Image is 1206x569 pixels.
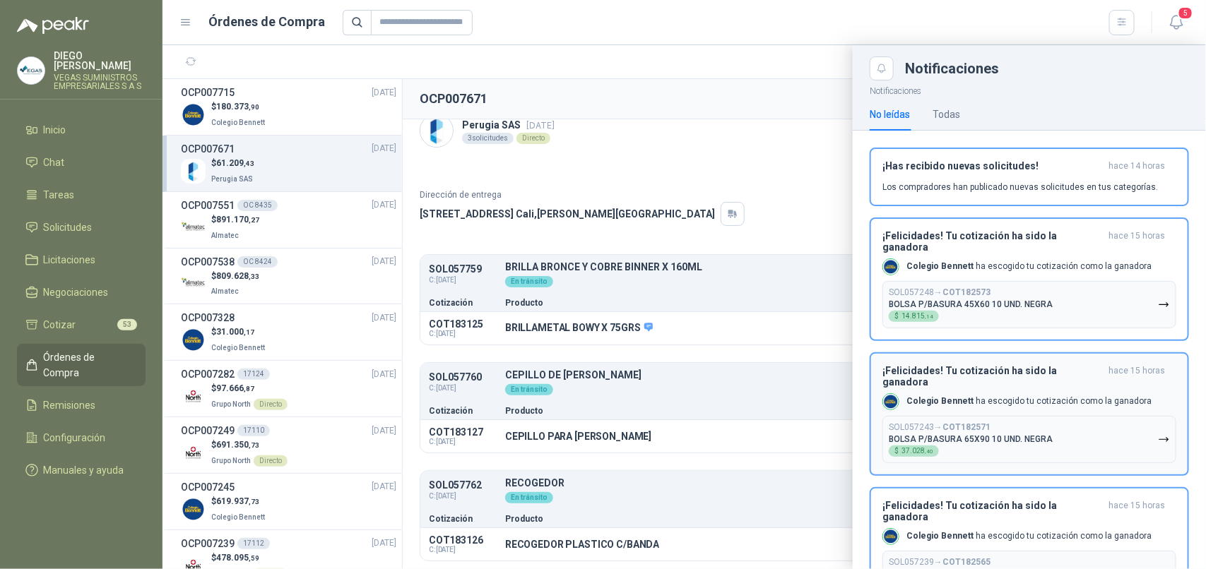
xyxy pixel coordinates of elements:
[906,396,974,406] b: Colegio Bennett
[933,107,960,122] div: Todas
[17,279,146,306] a: Negociaciones
[870,352,1189,476] button: ¡Felicidades! Tu cotización ha sido la ganadorahace 15 horas Company LogoColegio Bennett ha escog...
[889,422,991,433] p: SOL057243 →
[44,252,96,268] span: Licitaciones
[17,116,146,143] a: Inicio
[44,397,96,413] span: Remisiones
[906,260,1152,272] p: ha escogido tu cotización como la ganadora
[883,259,899,275] img: Company Logo
[44,317,76,333] span: Cotizar
[17,181,146,208] a: Tareas
[17,17,89,34] img: Logo peakr
[882,160,1103,172] h3: ¡Has recibido nuevas solicitudes!
[54,51,146,71] p: DIEGO [PERSON_NAME]
[906,531,974,541] b: Colegio Bennett
[44,462,124,478] span: Manuales y ayuda
[1109,160,1165,172] span: hace 14 horas
[17,311,146,338] a: Cotizar53
[1109,500,1165,522] span: hace 15 horas
[17,424,146,451] a: Configuración
[883,529,899,544] img: Company Logo
[882,416,1176,463] button: SOL057243→COT182571BOLSA P/BASURA 65X90 10 UND. NEGRA$37.028,40
[889,445,939,457] div: $
[18,57,45,84] img: Company Logo
[889,311,939,322] div: $
[17,214,146,241] a: Solicitudes
[901,313,933,320] span: 14.815
[889,299,1053,309] p: BOLSA P/BASURA 45X60 10 UND. NEGRA
[882,230,1103,253] h3: ¡Felicidades! Tu cotización ha sido la ganadora
[44,122,66,138] span: Inicio
[906,530,1152,542] p: ha escogido tu cotización como la ganadora
[906,395,1152,407] p: ha escogido tu cotización como la ganadora
[17,149,146,176] a: Chat
[889,287,991,298] p: SOL057248 →
[209,12,326,32] h1: Órdenes de Compra
[882,500,1103,522] h3: ¡Felicidades! Tu cotización ha sido la ganadora
[17,246,146,273] a: Licitaciones
[44,155,65,170] span: Chat
[942,287,991,297] b: COT182573
[44,187,75,203] span: Tareas
[870,107,910,122] div: No leídas
[905,61,1189,76] div: Notificaciones
[883,394,899,409] img: Company Logo
[925,313,933,320] span: ,14
[1109,365,1165,388] span: hace 15 horas
[117,319,137,330] span: 53
[44,430,106,445] span: Configuración
[906,261,974,271] b: Colegio Bennett
[17,457,146,484] a: Manuales y ayuda
[901,448,933,455] span: 37.028
[44,284,109,300] span: Negociaciones
[889,557,991,568] p: SOL057239 →
[44,349,132,381] span: Órdenes de Compra
[882,365,1103,388] h3: ¡Felicidades! Tu cotización ha sido la ganadora
[882,181,1158,193] p: Los compradores han publicado nuevas solicitudes en tus categorías.
[17,392,146,419] a: Remisiones
[853,80,1206,98] p: Notificaciones
[870,148,1189,206] button: ¡Has recibido nuevas solicitudes!hace 14 horas Los compradores han publicado nuevas solicitudes e...
[1164,10,1189,35] button: 5
[882,281,1176,328] button: SOL057248→COT182573BOLSA P/BASURA 45X60 10 UND. NEGRA$14.815,14
[870,56,894,80] button: Close
[889,434,1053,444] p: BOLSA P/BASURA 65X90 10 UND. NEGRA
[54,73,146,90] p: VEGAS SUMINISTROS EMPRESARIALES S A S
[870,217,1189,341] button: ¡Felicidades! Tu cotización ha sido la ganadorahace 15 horas Company LogoColegio Bennett ha escog...
[1178,6,1193,20] span: 5
[17,344,146,386] a: Órdenes de Compra
[44,220,93,235] span: Solicitudes
[942,557,991,567] b: COT182565
[1109,230,1165,253] span: hace 15 horas
[942,422,991,432] b: COT182571
[925,448,933,455] span: ,40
